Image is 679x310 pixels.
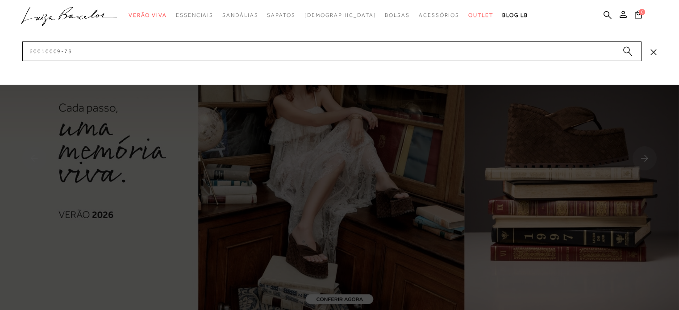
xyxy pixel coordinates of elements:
span: Verão Viva [129,12,167,18]
input: Buscar. [22,41,642,61]
a: categoryNavScreenReaderText [468,7,493,24]
a: categoryNavScreenReaderText [419,7,459,24]
a: noSubCategoriesText [304,7,376,24]
span: Acessórios [419,12,459,18]
a: categoryNavScreenReaderText [176,7,213,24]
span: [DEMOGRAPHIC_DATA] [304,12,376,18]
span: Sandálias [222,12,258,18]
button: 0 [632,10,645,22]
span: 0 [639,9,645,15]
span: Bolsas [385,12,410,18]
a: categoryNavScreenReaderText [385,7,410,24]
a: categoryNavScreenReaderText [129,7,167,24]
span: Essenciais [176,12,213,18]
a: categoryNavScreenReaderText [267,7,295,24]
span: BLOG LB [502,12,528,18]
a: categoryNavScreenReaderText [222,7,258,24]
a: BLOG LB [502,7,528,24]
span: Outlet [468,12,493,18]
span: Sapatos [267,12,295,18]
